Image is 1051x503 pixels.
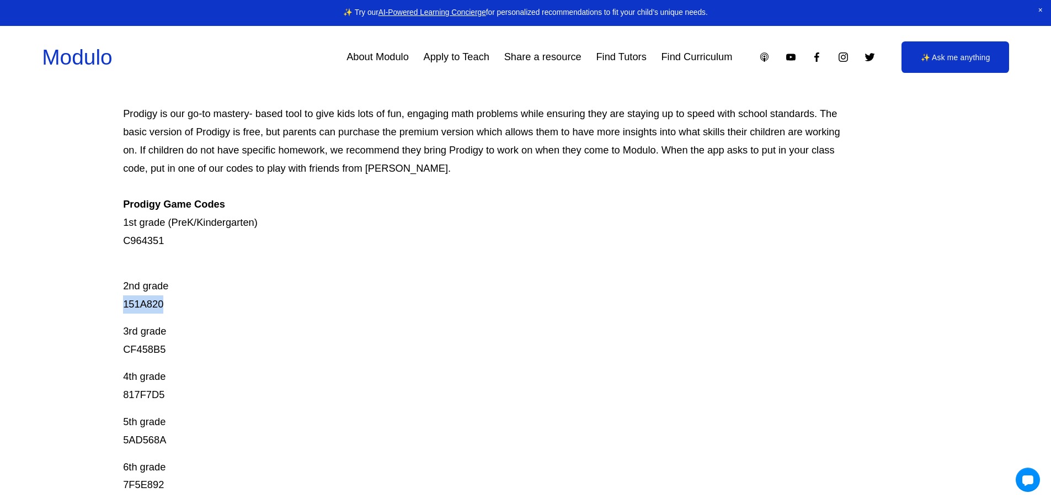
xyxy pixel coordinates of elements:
a: ✨ Ask me anything [901,41,1009,73]
a: AI-Powered Learning Concierge [378,8,486,17]
strong: Prodigy Game Codes [123,198,225,210]
p: Prodigy is our go-to mastery- based tool to give kids lots of fun, engaging math problems while e... [123,105,847,250]
a: Twitter [864,51,876,63]
a: Share a resource [504,47,581,67]
a: Find Tutors [596,47,646,67]
a: Instagram [837,51,849,63]
p: 2nd grade 151A820 [123,259,847,314]
a: YouTube [785,51,797,63]
a: Facebook [811,51,823,63]
a: Apply to Teach [424,47,489,67]
p: 5th grade 5AD568A [123,413,847,449]
a: Modulo [42,45,112,69]
p: 6th grade 7F5E892 [123,458,847,495]
a: About Modulo [346,47,409,67]
a: Find Curriculum [661,47,732,67]
a: Apple Podcasts [759,51,770,63]
p: 3rd grade CF458B5 [123,322,847,359]
p: 4th grade 817F7D5 [123,368,847,404]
